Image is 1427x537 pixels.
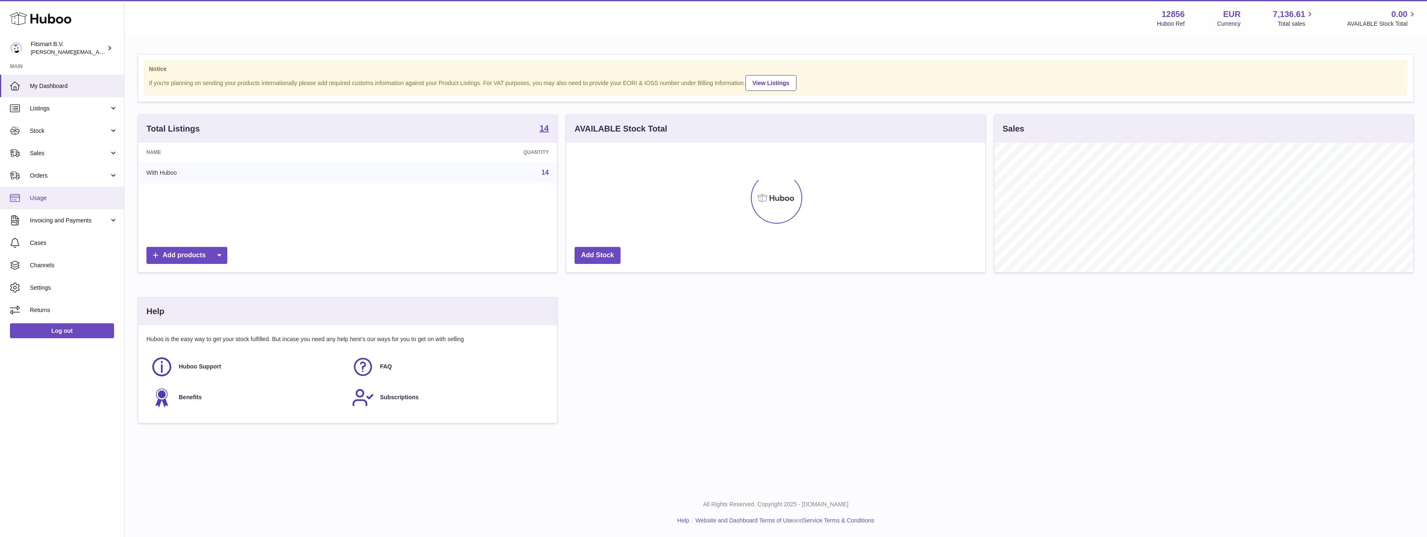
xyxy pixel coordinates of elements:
span: Usage [30,194,118,202]
h3: Help [146,306,164,317]
a: Help [677,517,689,524]
span: 0.00 [1391,9,1408,20]
a: Subscriptions [352,386,545,409]
a: View Listings [745,75,796,91]
a: Huboo Support [151,356,343,378]
p: All Rights Reserved. Copyright 2025 - [DOMAIN_NAME] [131,500,1420,508]
p: Huboo is the easy way to get your stock fulfilled. But incase you need any help here's our ways f... [146,335,549,343]
span: FAQ [380,363,392,371]
span: AVAILABLE Stock Total [1347,20,1417,28]
span: 7,136.61 [1273,9,1305,20]
a: 7,136.61 Total sales [1273,9,1315,28]
div: If you're planning on sending your products internationally please add required customs informati... [149,74,1403,91]
td: With Huboo [138,162,359,183]
span: Total sales [1278,20,1315,28]
span: Sales [30,149,109,157]
span: Benefits [179,393,202,401]
strong: EUR [1223,9,1240,20]
span: Stock [30,127,109,135]
a: Service Terms & Conditions [803,517,874,524]
a: Log out [10,323,114,338]
a: Benefits [151,386,343,409]
div: Huboo Ref [1157,20,1185,28]
a: 0.00 AVAILABLE Stock Total [1347,9,1417,28]
span: My Dashboard [30,82,118,90]
strong: 14 [540,124,549,132]
strong: 12856 [1162,9,1185,20]
a: 14 [541,169,549,176]
th: Quantity [359,143,557,162]
a: Add products [146,247,227,264]
span: Huboo Support [179,363,221,371]
span: Returns [30,306,118,314]
h3: Total Listings [146,123,200,134]
img: jonathan@leaderoo.com [10,42,22,54]
h3: Sales [1003,123,1024,134]
h3: AVAILABLE Stock Total [575,123,667,134]
strong: Notice [149,65,1403,73]
li: and [692,517,874,525]
span: Settings [30,284,118,292]
a: Website and Dashboard Terms of Use [695,517,793,524]
span: Orders [30,172,109,180]
span: Channels [30,261,118,269]
a: FAQ [352,356,545,378]
a: 14 [540,124,549,134]
span: Invoicing and Payments [30,217,109,225]
span: Cases [30,239,118,247]
a: Add Stock [575,247,621,264]
span: Listings [30,105,109,112]
div: Fitsmart B.V. [31,40,105,56]
th: Name [138,143,359,162]
span: Subscriptions [380,393,419,401]
div: Currency [1217,20,1241,28]
span: [PERSON_NAME][EMAIL_ADDRESS][DOMAIN_NAME] [31,49,166,55]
